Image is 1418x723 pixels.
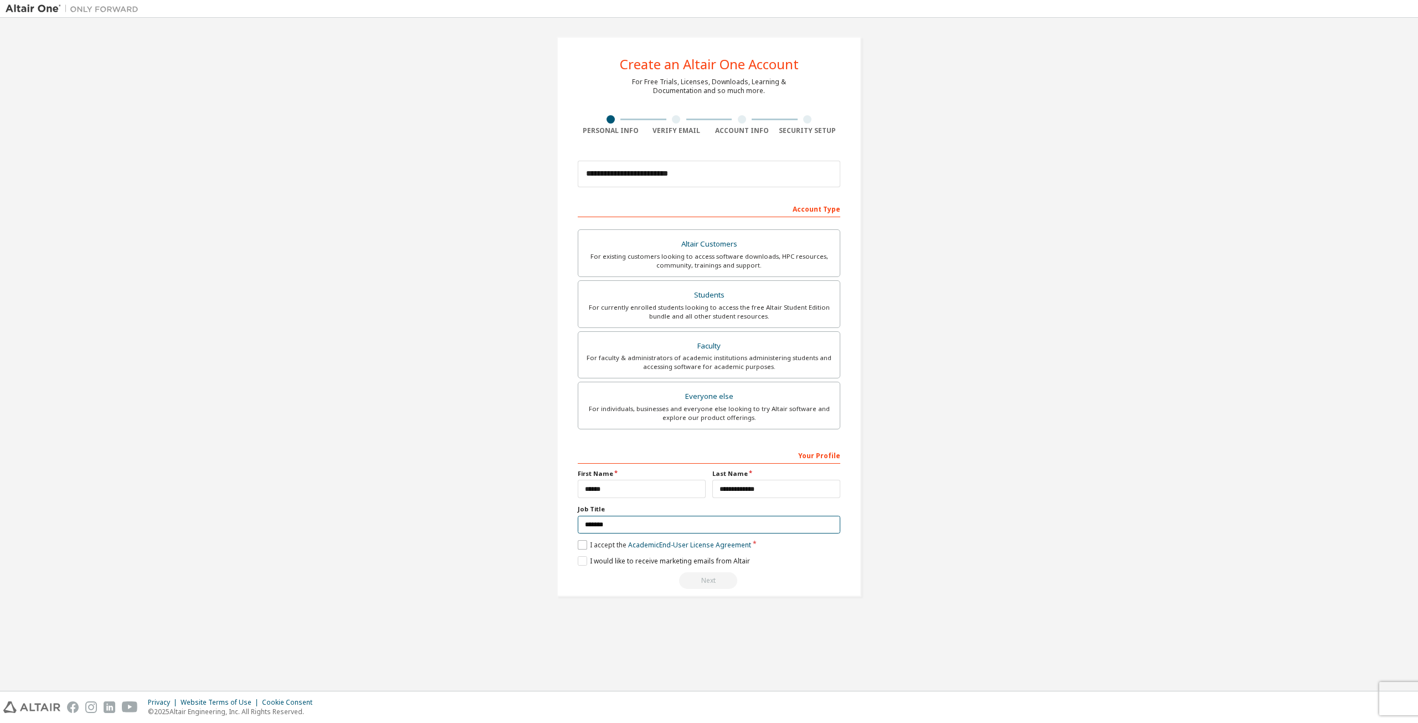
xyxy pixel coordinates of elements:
[3,701,60,713] img: altair_logo.svg
[148,707,319,716] p: © 2025 Altair Engineering, Inc. All Rights Reserved.
[578,199,840,217] div: Account Type
[644,126,710,135] div: Verify Email
[628,540,751,550] a: Academic End-User License Agreement
[262,698,319,707] div: Cookie Consent
[585,389,833,404] div: Everyone else
[585,353,833,371] div: For faculty & administrators of academic institutions administering students and accessing softwa...
[578,469,706,478] label: First Name
[632,78,786,95] div: For Free Trials, Licenses, Downloads, Learning & Documentation and so much more.
[585,252,833,270] div: For existing customers looking to access software downloads, HPC resources, community, trainings ...
[709,126,775,135] div: Account Info
[585,288,833,303] div: Students
[775,126,841,135] div: Security Setup
[578,126,644,135] div: Personal Info
[148,698,181,707] div: Privacy
[67,701,79,713] img: facebook.svg
[712,469,840,478] label: Last Name
[585,404,833,422] div: For individuals, businesses and everyone else looking to try Altair software and explore our prod...
[104,701,115,713] img: linkedin.svg
[620,58,799,71] div: Create an Altair One Account
[6,3,144,14] img: Altair One
[578,572,840,589] div: Read and acccept EULA to continue
[122,701,138,713] img: youtube.svg
[578,556,750,566] label: I would like to receive marketing emails from Altair
[585,303,833,321] div: For currently enrolled students looking to access the free Altair Student Edition bundle and all ...
[585,339,833,354] div: Faculty
[578,446,840,464] div: Your Profile
[585,237,833,252] div: Altair Customers
[578,540,751,550] label: I accept the
[85,701,97,713] img: instagram.svg
[578,505,840,514] label: Job Title
[181,698,262,707] div: Website Terms of Use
